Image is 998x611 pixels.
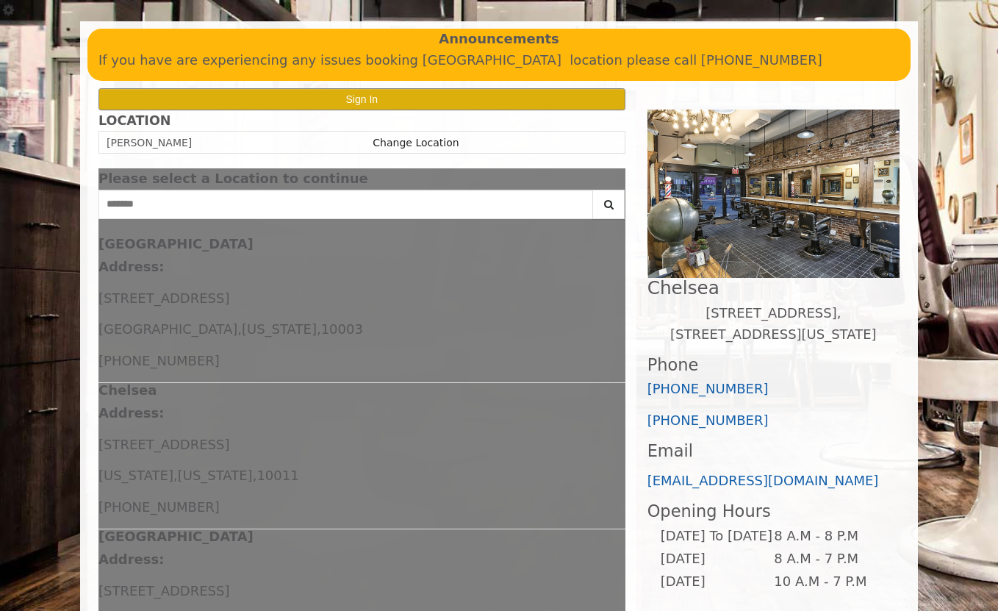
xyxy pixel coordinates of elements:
[647,442,900,460] h3: Email
[773,571,887,593] td: 10 A.M - 7 P.M
[317,321,321,337] span: ,
[98,468,173,483] span: [US_STATE]
[647,473,879,488] a: [EMAIL_ADDRESS][DOMAIN_NAME]
[321,321,363,337] span: 10003
[173,468,178,483] span: ,
[98,190,625,226] div: Center Select
[98,88,625,110] button: Sign In
[98,190,593,219] input: Search Center
[773,525,887,548] td: 8 A.M - 8 P.M
[647,412,769,428] a: [PHONE_NUMBER]
[98,113,170,128] b: LOCATION
[603,174,625,184] button: close dialog
[98,353,220,368] span: [PHONE_NUMBER]
[256,468,298,483] span: 10011
[647,502,900,521] h3: Opening Hours
[98,259,164,274] b: Address:
[98,529,254,544] b: [GEOGRAPHIC_DATA]
[98,551,164,567] b: Address:
[647,303,900,346] p: [STREET_ADDRESS],[STREET_ADDRESS][US_STATE]
[98,583,229,599] span: [STREET_ADDRESS]
[660,525,773,548] td: [DATE] To [DATE]
[98,437,229,452] span: [STREET_ADDRESS]
[107,137,192,149] span: [PERSON_NAME]
[647,381,769,396] a: [PHONE_NUMBER]
[98,321,237,337] span: [GEOGRAPHIC_DATA]
[237,321,242,337] span: ,
[98,382,157,398] b: Chelsea
[373,137,459,149] a: Change Location
[98,236,254,251] b: [GEOGRAPHIC_DATA]
[178,468,253,483] span: [US_STATE]
[647,356,900,374] h3: Phone
[98,290,229,306] span: [STREET_ADDRESS]
[98,50,900,71] p: If you have are experiencing any issues booking [GEOGRAPHIC_DATA] location please call [PHONE_NUM...
[98,499,220,515] span: [PHONE_NUMBER]
[253,468,257,483] span: ,
[647,278,900,298] h2: Chelsea
[98,405,164,421] b: Address:
[773,548,887,571] td: 8 A.M - 7 P.M
[242,321,317,337] span: [US_STATE]
[439,29,559,50] b: Announcements
[660,571,773,593] td: [DATE]
[600,199,617,210] i: Search button
[98,171,368,186] span: Please select a Location to continue
[660,548,773,571] td: [DATE]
